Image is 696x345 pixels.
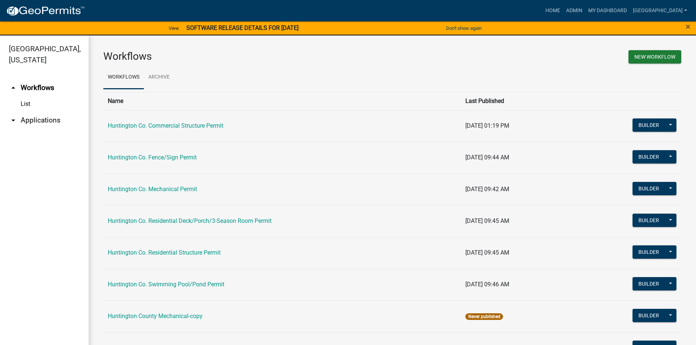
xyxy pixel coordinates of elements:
a: Home [542,4,563,18]
a: Huntington Co. Mechanical Permit [108,186,197,193]
th: Last Published [461,92,570,110]
i: arrow_drop_up [9,83,18,92]
a: Huntington Co. Residential Structure Permit [108,249,221,256]
a: [GEOGRAPHIC_DATA] [630,4,690,18]
i: arrow_drop_down [9,116,18,125]
button: Builder [633,214,665,227]
button: Don't show again [443,22,485,34]
a: Workflows [103,66,144,89]
th: Name [103,92,461,110]
a: Huntington Co. Commercial Structure Permit [108,122,223,129]
span: [DATE] 09:45 AM [465,249,509,256]
button: Builder [633,150,665,163]
button: Builder [633,118,665,132]
span: [DATE] 09:44 AM [465,154,509,161]
button: Builder [633,277,665,290]
h3: Workflows [103,50,387,63]
a: Huntington Co. Residential Deck/Porch/3-Season Room Permit [108,217,272,224]
a: Admin [563,4,585,18]
a: Huntington Co. Fence/Sign Permit [108,154,197,161]
a: Archive [144,66,174,89]
span: [DATE] 01:19 PM [465,122,509,129]
span: [DATE] 09:45 AM [465,217,509,224]
span: [DATE] 09:42 AM [465,186,509,193]
a: Huntington County Mechanical-copy [108,313,203,320]
span: [DATE] 09:46 AM [465,281,509,288]
button: Close [686,22,690,31]
button: Builder [633,309,665,322]
a: My Dashboard [585,4,630,18]
span: Never published [465,313,503,320]
button: Builder [633,245,665,259]
strong: SOFTWARE RELEASE DETAILS FOR [DATE] [186,24,299,31]
span: × [686,21,690,32]
button: Builder [633,182,665,195]
button: New Workflow [628,50,681,63]
a: Huntington Co. Swimming Pool/Pond Permit [108,281,224,288]
a: View [166,22,182,34]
